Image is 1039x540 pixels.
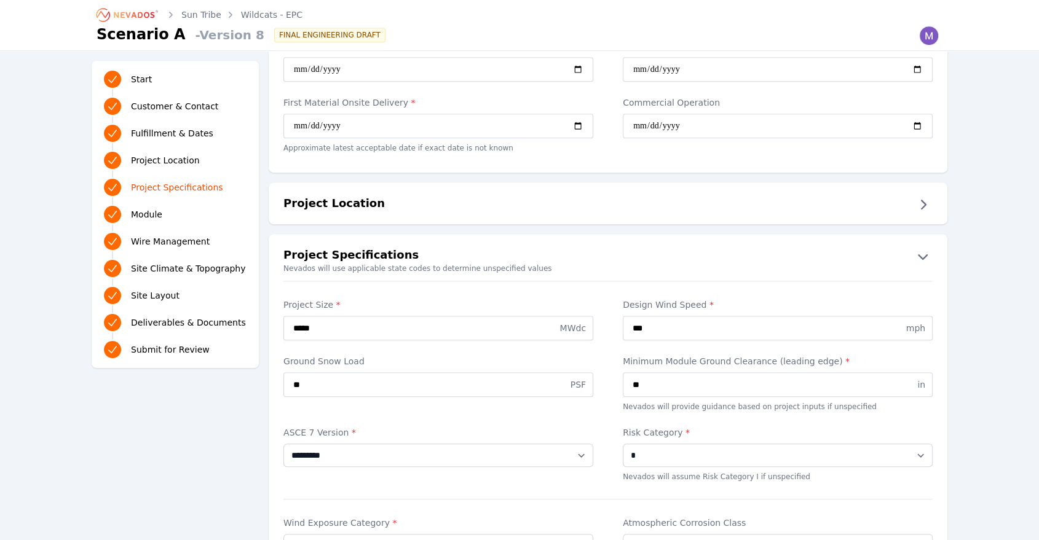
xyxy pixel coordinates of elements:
[131,181,223,194] span: Project Specifications
[623,402,933,412] p: Nevados will provide guidance based on project inputs if unspecified
[131,343,210,356] span: Submit for Review
[269,195,947,214] button: Project Location
[97,5,302,25] nav: Breadcrumb
[131,154,200,166] span: Project Location
[623,517,933,529] label: Atmospheric Corrosion Class
[623,299,933,311] label: Design Wind Speed
[283,195,385,214] h2: Project Location
[131,235,210,248] span: Wire Management
[269,246,947,266] button: Project Specifications
[283,96,593,109] label: First Material Onsite Delivery
[131,289,180,302] span: Site Layout
[241,9,302,21] a: Wildcats - EPC
[131,262,245,275] span: Site Climate & Topography
[623,355,933,367] label: Minimum Module Ground Clearance (leading edge)
[191,26,264,44] span: - Version 8
[131,208,162,221] span: Module
[97,25,186,44] h1: Scenario A
[283,246,419,266] h2: Project Specifications
[104,68,247,361] nav: Progress
[131,100,218,112] span: Customer & Contact
[274,28,385,42] div: FINAL ENGINEERING DRAFT
[283,299,593,311] label: Project Size
[283,517,593,529] label: Wind Exposure Category
[131,73,152,85] span: Start
[919,26,939,45] img: Madeline Koldos
[283,355,593,367] label: Ground Snow Load
[283,143,593,153] p: Approximate latest acceptable date if exact date is not known
[623,472,933,482] p: Nevados will assume Risk Category I if unspecified
[623,426,933,439] label: Risk Category
[131,316,246,329] span: Deliverables & Documents
[623,96,933,109] label: Commercial Operation
[269,264,947,273] small: Nevados will use applicable state codes to determine unspecified values
[131,127,213,139] span: Fulfillment & Dates
[181,9,221,21] a: Sun Tribe
[283,426,593,439] label: ASCE 7 Version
